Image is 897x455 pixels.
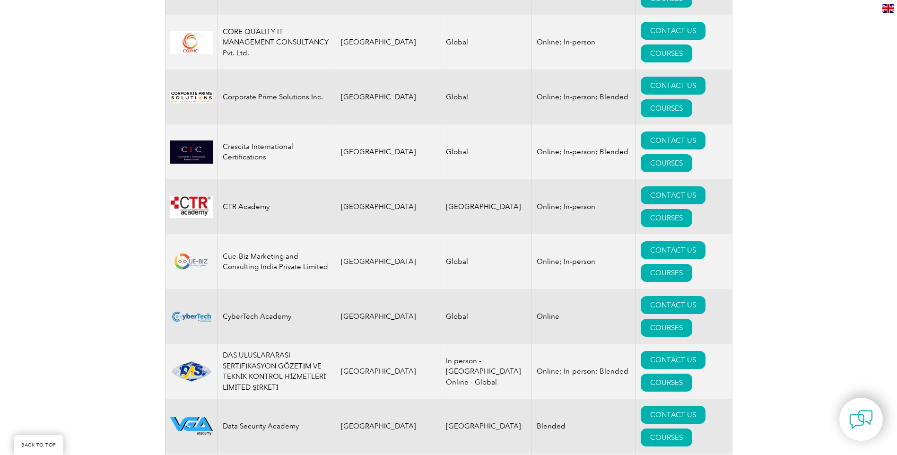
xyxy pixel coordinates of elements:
a: COURSES [641,319,692,337]
img: 798996db-ac37-ef11-a316-00224812a81c-logo.png [170,140,213,164]
img: da24547b-a6e0-e911-a812-000d3a795b83-logo.png [170,195,213,219]
td: [GEOGRAPHIC_DATA] [336,124,441,179]
td: In person - [GEOGRAPHIC_DATA] Online - Global [441,344,532,399]
td: [GEOGRAPHIC_DATA] [336,234,441,289]
td: Crescita International Certifications [218,124,336,179]
td: Online; In-person; Blended [532,124,636,179]
td: Corporate Prime Solutions Inc. [218,70,336,124]
td: Online; In-person; Blended [532,344,636,399]
td: [GEOGRAPHIC_DATA] [336,344,441,399]
a: COURSES [641,154,692,172]
td: Blended [532,399,636,454]
td: Online; In-person; Blended [532,70,636,124]
img: en [882,4,894,13]
a: CONTACT US [641,131,705,149]
td: Online; In-person [532,179,636,234]
a: COURSES [641,264,692,282]
td: [GEOGRAPHIC_DATA] [441,399,532,454]
a: CONTACT US [641,351,705,369]
img: contact-chat.png [849,408,873,431]
td: Cue-Biz Marketing and Consulting India Private Limited [218,234,336,289]
img: fbf62885-d94e-ef11-a316-000d3ad139cf-logo.png [170,305,213,328]
td: Online; In-person [532,234,636,289]
td: Global [441,289,532,344]
a: COURSES [641,99,692,117]
td: CyberTech Academy [218,289,336,344]
td: Global [441,15,532,70]
td: Online; In-person [532,15,636,70]
img: d55caf2d-1539-eb11-a813-000d3a79722d-logo.jpg [170,31,213,54]
td: CTR Academy [218,179,336,234]
a: CONTACT US [641,241,705,259]
a: COURSES [641,429,692,446]
img: 12b7c7c5-1696-ea11-a812-000d3ae11abd-logo.jpg [170,91,213,103]
td: [GEOGRAPHIC_DATA] [336,399,441,454]
td: Global [441,70,532,124]
td: [GEOGRAPHIC_DATA] [336,289,441,344]
td: [GEOGRAPHIC_DATA] [336,15,441,70]
img: 1ae26fad-5735-ef11-a316-002248972526-logo.png [170,360,213,383]
td: [GEOGRAPHIC_DATA] [336,70,441,124]
td: [GEOGRAPHIC_DATA] [441,179,532,234]
td: Global [441,234,532,289]
img: 2712ab11-b677-ec11-8d20-002248183cf6-logo.png [170,417,213,436]
td: [GEOGRAPHIC_DATA] [336,179,441,234]
a: CONTACT US [641,77,705,95]
td: Data Security Academy [218,399,336,454]
td: Global [441,124,532,179]
a: CONTACT US [641,186,705,204]
img: b118c505-f3a0-ea11-a812-000d3ae11abd-logo.png [170,251,213,272]
a: CONTACT US [641,406,705,424]
td: Online [532,289,636,344]
td: DAS ULUSLARARASI SERTİFİKASYON GÖZETİM VE TEKNİK KONTROL HİZMETLERİ LİMİTED ŞİRKETİ [218,344,336,399]
a: COURSES [641,374,692,392]
a: BACK TO TOP [14,435,63,455]
a: COURSES [641,209,692,227]
a: CONTACT US [641,22,705,40]
a: CONTACT US [641,296,705,314]
td: CORE QUALITY IT MANAGEMENT CONSULTANCY Pvt. Ltd. [218,15,336,70]
a: COURSES [641,44,692,62]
